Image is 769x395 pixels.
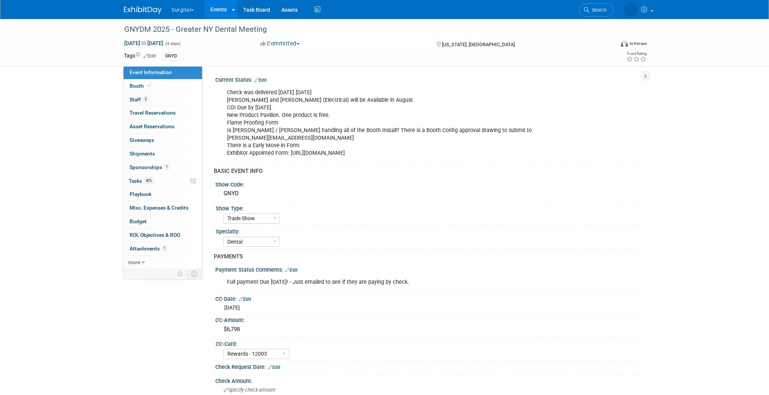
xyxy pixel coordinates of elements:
[214,253,639,261] div: PAYMENTS
[124,79,202,93] a: Booth
[130,123,174,129] span: Asset Reservations
[624,3,638,17] img: Neil Lobocki
[128,259,140,265] span: more
[254,78,267,83] a: Edit
[144,53,156,59] a: Edit
[124,40,164,47] span: [DATE] [DATE]
[629,41,647,47] div: In-Person
[214,167,639,175] div: BASIC EVENT INFO
[221,188,639,199] div: GNYD
[174,269,187,279] td: Personalize Event Tab Strip
[268,365,280,370] a: Edit
[143,96,148,102] span: 5
[626,52,647,56] div: Event Rating
[124,134,202,147] a: Giveaways
[130,164,170,170] span: Sponsorships
[442,42,515,47] span: [US_STATE], [GEOGRAPHIC_DATA]
[215,179,645,188] div: Show Code:
[130,232,180,238] span: ROI, Objectives & ROO
[224,387,275,393] span: Specify check amount
[222,275,562,290] div: Full payment Due [DATE]! - Just emailed to see if they are paying by check.
[124,93,202,106] a: Staff5
[124,147,202,160] a: Shipments
[124,256,202,269] a: more
[130,246,167,252] span: Attachments
[124,242,202,255] a: Attachments1
[124,215,202,228] a: Budget
[124,229,202,242] a: ROI, Objectives & ROO
[222,85,562,161] div: Check was delivered [DATE] [DATE] [PERSON_NAME] and [PERSON_NAME] (Electrical) will be Available ...
[215,375,645,385] div: Check Amount:
[130,110,176,116] span: Travel Reservations
[187,269,202,279] td: Toggle Event Tabs
[569,39,647,51] div: Event Format
[215,264,645,274] div: Payment Status Comments:
[589,7,607,13] span: Search
[215,74,645,84] div: Current Status:
[124,161,202,174] a: Sponsorships1
[285,267,298,273] a: Edit
[216,226,642,235] div: Specialty:
[124,106,202,120] a: Travel Reservations
[140,40,147,46] span: to
[130,191,151,197] span: Playbook
[129,178,154,184] span: Tasks
[124,52,156,61] td: Tags
[130,96,148,103] span: Staff
[215,314,645,324] div: CC-Amount:
[124,188,202,201] a: Playbook
[221,323,639,335] div: $6,798
[124,120,202,133] a: Asset Reservations
[163,52,179,60] div: GNYD
[122,23,602,36] div: GNYDM 2025 - Greater NY Dental Meeting
[147,84,151,88] i: Booth reservation complete
[130,69,172,75] span: Event Information
[165,41,181,46] span: (4 days)
[162,246,167,251] span: 1
[215,293,645,303] div: CC-Date:
[130,218,147,224] span: Budget
[239,297,251,302] a: Edit
[216,338,642,348] div: CC-Card:
[224,305,240,311] span: [DATE]
[130,83,153,89] span: Booth
[216,203,642,212] div: Show Type:
[124,6,162,14] img: ExhibitDay
[130,151,155,157] span: Shipments
[621,40,628,47] img: Format-Inperson.png
[130,205,188,211] span: Misc. Expenses & Credits
[144,178,154,184] span: 40%
[130,137,154,143] span: Giveaways
[258,40,303,48] button: Committed
[124,66,202,79] a: Event Information
[124,174,202,188] a: Tasks40%
[215,361,645,371] div: Check Request Date:
[124,201,202,215] a: Misc. Expenses & Credits
[579,3,614,17] a: Search
[164,164,170,170] span: 1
